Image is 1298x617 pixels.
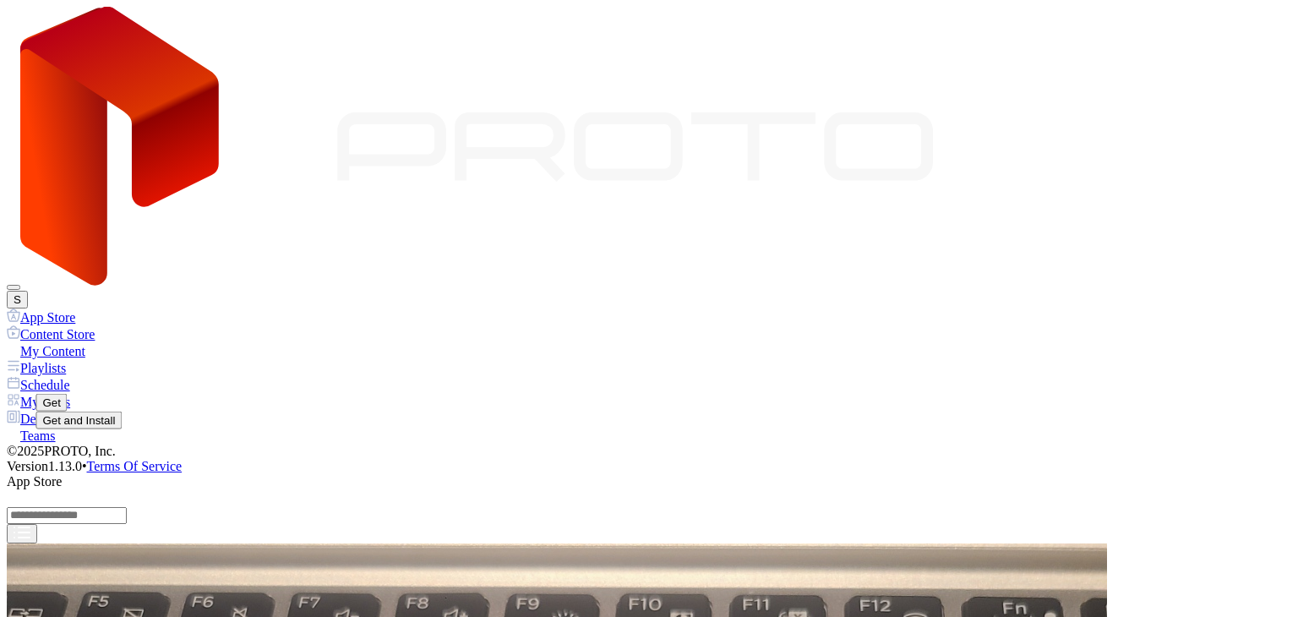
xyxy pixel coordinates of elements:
[7,376,1291,393] a: Schedule
[7,444,1291,459] div: © 2025 PROTO, Inc.
[7,308,1291,325] a: App Store
[35,394,67,412] button: Get
[7,474,1291,489] div: App Store
[7,410,1291,427] a: Devices
[7,359,1291,376] a: Playlists
[7,427,1291,444] a: Teams
[35,412,122,429] button: Get and Install
[87,459,183,473] a: Terms Of Service
[7,325,1291,342] a: Content Store
[7,459,87,473] span: Version 1.13.0 •
[7,342,1291,359] a: My Content
[7,291,28,308] button: S
[7,393,1291,410] a: My Apps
